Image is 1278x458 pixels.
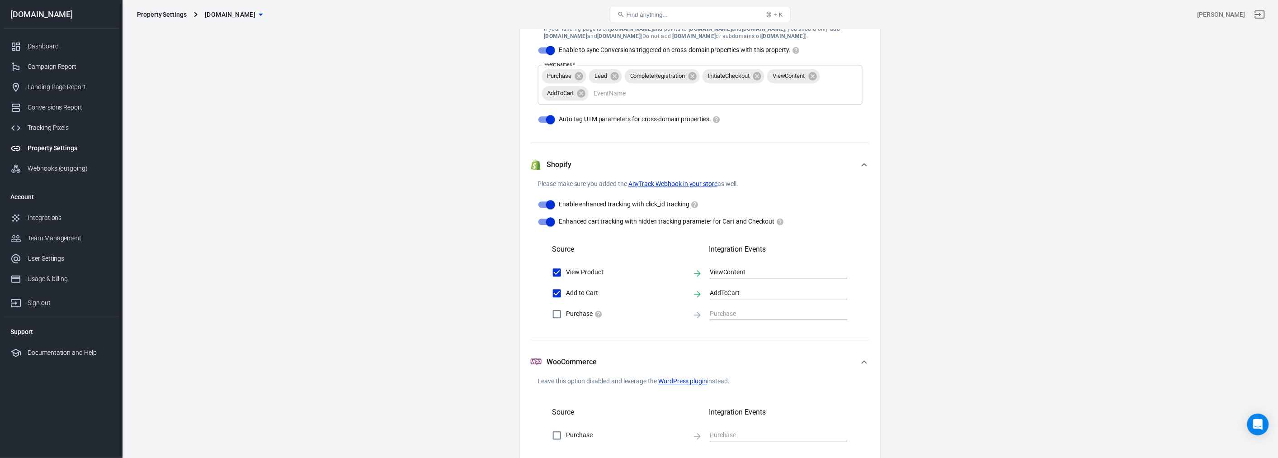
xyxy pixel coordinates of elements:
div: Sign out [28,298,112,308]
label: Event Names [544,61,575,67]
a: Team Management [3,228,119,248]
div: Dashboard [28,42,112,51]
div: AddToCart [542,86,589,100]
strong: [DOMAIN_NAME] [597,33,641,39]
div: ViewContent [767,69,820,83]
a: User Settings [3,248,119,269]
span: InitiateCheckout [703,72,755,81]
span: CompleteRegistration [625,72,690,81]
h5: Integration Events [709,408,848,417]
h5: WooCommerce [547,358,597,367]
div: InitiateCheckout [703,69,764,83]
img: Shopify [531,159,542,170]
strong: [DOMAIN_NAME] [742,26,785,32]
h5: Integration Events [709,245,848,254]
a: Conversions Report [3,97,119,118]
svg: Leave this option unchecked will improve tracking accuracy through direct API integration with Sh... [594,310,603,318]
strong: [DOMAIN_NAME] [689,26,732,32]
button: [DOMAIN_NAME] [201,6,266,23]
a: WordPress plugin [658,377,707,386]
div: Webhooks (outgoing) [28,164,112,173]
a: AnyTrack Webhook in your store [628,179,718,189]
div: Tracking Pixels [28,123,112,133]
strong: [DOMAIN_NAME] [673,33,716,39]
div: Documentation and Help [28,348,112,358]
span: casatech-es.com [205,9,255,20]
div: [DOMAIN_NAME] [3,10,119,19]
a: Tracking Pixels [3,118,119,138]
span: Purchase [566,430,685,440]
strong: [DOMAIN_NAME] [544,33,588,39]
div: Property Settings [137,10,187,19]
a: Webhooks (outgoing) [3,158,119,179]
div: Integrations [28,213,112,223]
button: WooCommerceWooCommerce [531,348,870,377]
input: Purchase [710,429,834,441]
span: Find anything... [627,11,668,18]
p: Please make sure you added the as well. [538,179,863,189]
div: User Settings [28,254,112,263]
span: Purchase [542,72,577,81]
span: View Product [566,267,685,277]
span: Enhanced cart tracking with hidden tracking parameter for Cart and Checkout [559,217,784,226]
a: Usage & billing [3,269,119,289]
h5: Source [552,245,575,254]
a: Landing Page Report [3,77,119,97]
a: Sign out [3,289,119,313]
input: EventName [590,87,844,99]
input: ViewContent [710,267,834,278]
div: Usage & billing [28,274,112,284]
a: Property Settings [3,138,119,158]
a: Sign out [1249,4,1271,25]
p: Leave this option disabled and leverage the instead. [538,377,863,386]
li: Account [3,186,119,208]
a: Integrations [3,208,119,228]
a: Campaign Report [3,57,119,77]
div: Purchase [542,69,587,83]
div: Lead [589,69,622,83]
button: Find anything...⌘ + K [610,7,791,22]
span: Purchase [566,309,685,319]
p: If your landing page is on and points to and , you should only add and (Do not add or subdomains ... [544,25,856,40]
span: Enable to sync Conversions triggered on cross-domain properties with this property. [559,45,801,55]
div: Account id: VW6wEJAx [1198,10,1245,19]
button: ShopifyShopify [531,150,870,179]
div: Property Settings [28,143,112,153]
h5: Source [552,408,575,417]
input: AddToCart [710,287,834,299]
div: Conversions Report [28,103,112,112]
h5: Shopify [547,160,572,169]
input: Purchase [710,308,834,320]
span: AutoTag UTM parameters for cross-domain properties. [559,114,721,124]
div: Campaign Report [28,62,112,72]
a: Dashboard [3,36,119,57]
span: Lead [589,72,613,81]
span: Add to Cart [566,288,685,298]
strong: [DOMAIN_NAME] [609,26,653,32]
div: Team Management [28,234,112,243]
strong: [DOMAIN_NAME] [762,33,805,39]
span: Enable enhanced tracking with click_id tracking [559,200,699,209]
div: ⌘ + K [766,11,783,18]
div: Landing Page Report [28,82,112,92]
div: Open Intercom Messenger [1247,414,1269,435]
span: AddToCart [542,89,580,98]
span: ViewContent [767,72,810,81]
div: CompleteRegistration [625,69,700,83]
li: Support [3,321,119,343]
img: WooCommerce [531,357,542,367]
